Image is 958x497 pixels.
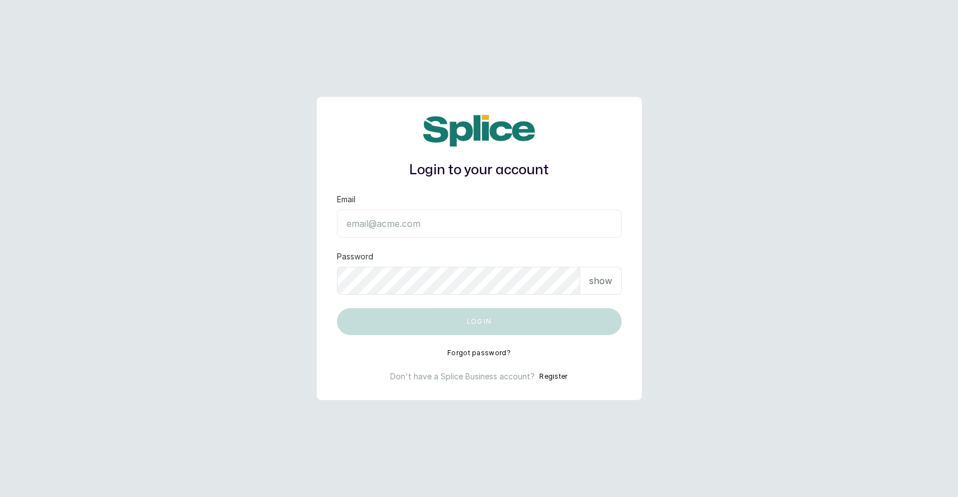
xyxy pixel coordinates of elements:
[337,251,373,262] label: Password
[390,371,535,382] p: Don't have a Splice Business account?
[447,349,511,357] button: Forgot password?
[337,308,622,335] button: Log in
[337,160,622,180] h1: Login to your account
[589,274,612,287] p: show
[337,194,355,205] label: Email
[539,371,567,382] button: Register
[337,210,622,238] input: email@acme.com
